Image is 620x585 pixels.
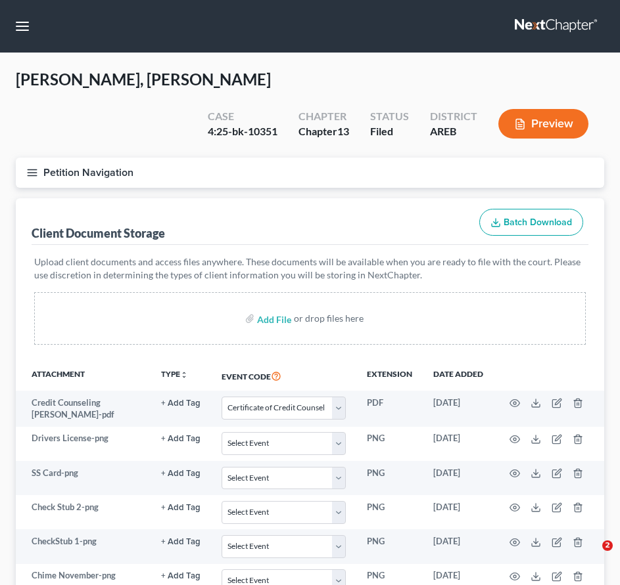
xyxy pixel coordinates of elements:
span: 2 [602,540,613,551]
button: + Add Tag [161,435,201,443]
button: + Add Tag [161,538,201,546]
td: Drivers License-png [16,427,151,461]
iframe: Intercom live chat [575,540,607,572]
td: PNG [356,461,423,495]
span: 13 [337,125,349,137]
td: CheckStub 1-png [16,529,151,563]
a: + Add Tag [161,569,201,582]
i: unfold_more [180,371,188,379]
button: Batch Download [479,209,583,236]
button: + Add Tag [161,504,201,512]
button: + Add Tag [161,572,201,580]
a: + Add Tag [161,535,201,548]
td: PDF [356,391,423,427]
button: TYPEunfold_more [161,370,188,379]
td: Check Stub 2-png [16,495,151,529]
div: Chapter [298,109,349,124]
td: [DATE] [423,495,494,529]
td: PNG [356,495,423,529]
td: [DATE] [423,461,494,495]
a: + Add Tag [161,432,201,444]
div: Client Document Storage [32,225,165,241]
button: + Add Tag [161,469,201,478]
td: Credit Counseling [PERSON_NAME]-pdf [16,391,151,427]
th: Event Code [211,360,356,391]
th: Attachment [16,360,151,391]
p: Upload client documents and access files anywhere. These documents will be available when you are... [34,255,586,282]
button: + Add Tag [161,399,201,408]
button: Preview [498,109,588,139]
td: PNG [356,529,423,563]
div: District [430,109,477,124]
td: SS Card-png [16,461,151,495]
div: AREB [430,124,477,139]
td: [DATE] [423,529,494,563]
div: Chapter [298,124,349,139]
a: + Add Tag [161,397,201,409]
a: + Add Tag [161,501,201,513]
div: or drop files here [294,312,364,325]
span: Batch Download [504,217,572,228]
a: + Add Tag [161,467,201,479]
td: PNG [356,427,423,461]
div: Filed [370,124,409,139]
span: [PERSON_NAME], [PERSON_NAME] [16,70,271,89]
div: 4:25-bk-10351 [208,124,277,139]
th: Extension [356,360,423,391]
td: [DATE] [423,391,494,427]
td: [DATE] [423,427,494,461]
button: Petition Navigation [16,158,604,188]
div: Status [370,109,409,124]
th: Date added [423,360,494,391]
div: Case [208,109,277,124]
